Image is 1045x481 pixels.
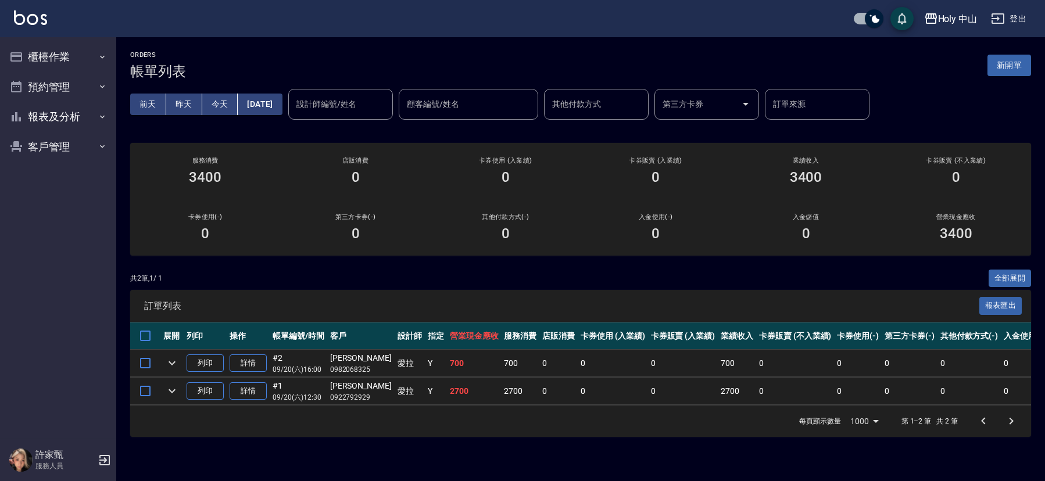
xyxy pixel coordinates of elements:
h3: 0 [502,169,510,185]
th: 設計師 [395,322,425,350]
td: 愛拉 [395,378,425,405]
h3: 0 [352,169,360,185]
button: Holy 中山 [919,7,982,31]
td: 0 [539,350,578,377]
td: 2700 [501,378,539,405]
h3: 0 [502,225,510,242]
span: 訂單列表 [144,300,979,312]
td: 700 [501,350,539,377]
button: save [890,7,914,30]
th: 指定 [425,322,447,350]
td: 0 [882,350,937,377]
td: 0 [578,378,648,405]
button: 客戶管理 [5,132,112,162]
div: [PERSON_NAME] [330,380,392,392]
h3: 0 [652,225,660,242]
td: 愛拉 [395,350,425,377]
td: 0 [834,378,882,405]
td: 0 [756,378,834,405]
a: 報表匯出 [979,300,1022,311]
button: 今天 [202,94,238,115]
button: expand row [163,382,181,400]
h2: 卡券販賣 (入業績) [595,157,717,164]
h3: 3400 [940,225,972,242]
h3: 0 [352,225,360,242]
div: 1000 [846,405,883,437]
td: 0 [834,350,882,377]
h2: 入金儲值 [745,213,867,221]
h2: 入金使用(-) [595,213,717,221]
td: 700 [447,350,502,377]
a: 詳情 [230,354,267,372]
h2: 業績收入 [745,157,867,164]
p: 0922792929 [330,392,392,403]
td: 0 [937,350,1001,377]
td: Y [425,378,447,405]
h3: 0 [201,225,209,242]
th: 業績收入 [718,322,756,350]
p: 09/20 (六) 16:00 [273,364,324,375]
a: 詳情 [230,382,267,400]
td: 2700 [447,378,502,405]
button: 報表及分析 [5,102,112,132]
img: Logo [14,10,47,25]
button: 列印 [187,382,224,400]
p: 每頁顯示數量 [799,416,841,426]
h3: 服務消費 [144,157,266,164]
h3: 0 [652,169,660,185]
button: 櫃檯作業 [5,42,112,72]
td: 0 [578,350,648,377]
button: 全部展開 [989,270,1032,288]
button: 前天 [130,94,166,115]
th: 卡券販賣 (入業績) [648,322,718,350]
button: 列印 [187,354,224,372]
td: 0 [937,378,1001,405]
td: 0 [756,350,834,377]
th: 卡券使用 (入業績) [578,322,648,350]
p: 第 1–2 筆 共 2 筆 [901,416,958,426]
button: [DATE] [238,94,282,115]
img: Person [9,448,33,472]
td: 0 [539,378,578,405]
th: 列印 [184,322,227,350]
h3: 帳單列表 [130,63,186,80]
td: 0 [648,350,718,377]
td: #2 [270,350,327,377]
h3: 0 [802,225,810,242]
th: 服務消費 [501,322,539,350]
p: 09/20 (六) 12:30 [273,392,324,403]
th: 第三方卡券(-) [882,322,937,350]
td: Y [425,350,447,377]
h3: 0 [952,169,960,185]
a: 新開單 [987,59,1031,70]
button: 登出 [986,8,1031,30]
h2: 其他付款方式(-) [445,213,567,221]
h3: 3400 [189,169,221,185]
button: 報表匯出 [979,297,1022,315]
th: 營業現金應收 [447,322,502,350]
h2: 營業現金應收 [895,213,1017,221]
td: 0 [882,378,937,405]
p: 0982068325 [330,364,392,375]
td: 700 [718,350,756,377]
button: Open [736,95,755,113]
button: expand row [163,354,181,372]
th: 卡券販賣 (不入業績) [756,322,834,350]
h3: 3400 [790,169,822,185]
h2: 第三方卡券(-) [294,213,416,221]
button: 新開單 [987,55,1031,76]
h5: 許家甄 [35,449,95,461]
p: 服務人員 [35,461,95,471]
h2: 卡券使用(-) [144,213,266,221]
button: 預約管理 [5,72,112,102]
th: 帳單編號/時間 [270,322,327,350]
div: [PERSON_NAME] [330,352,392,364]
div: Holy 中山 [938,12,978,26]
th: 展開 [160,322,184,350]
th: 操作 [227,322,270,350]
th: 其他付款方式(-) [937,322,1001,350]
p: 共 2 筆, 1 / 1 [130,273,162,283]
td: 2700 [718,378,756,405]
h2: 卡券使用 (入業績) [445,157,567,164]
h2: 卡券販賣 (不入業績) [895,157,1017,164]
